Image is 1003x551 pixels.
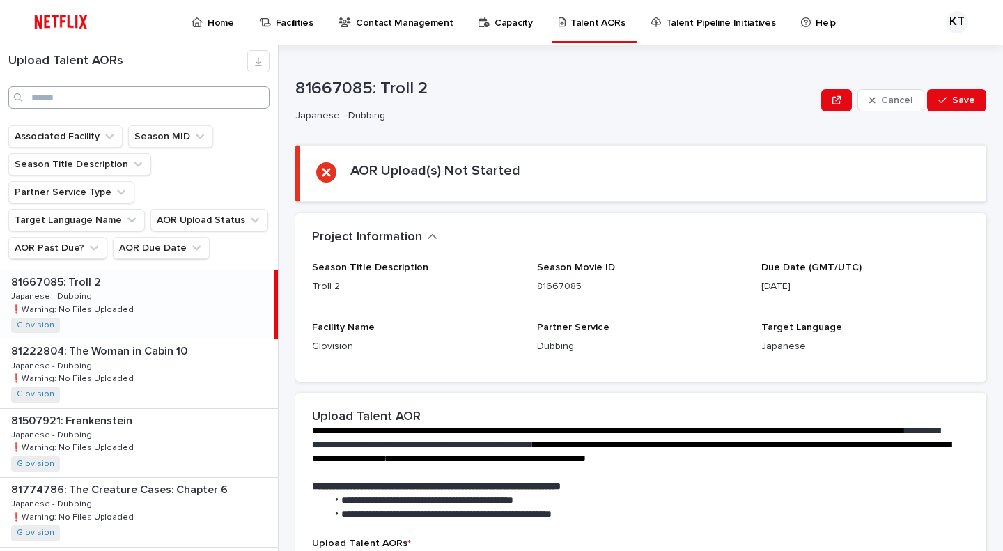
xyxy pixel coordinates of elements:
button: AOR Upload Status [150,209,268,231]
button: Target Language Name [8,209,145,231]
button: AOR Past Due? [8,237,107,259]
span: Season Title Description [312,263,428,272]
a: Glovision [17,320,54,330]
span: Facility Name [312,323,375,332]
span: Due Date (GMT/UTC) [761,263,862,272]
p: Japanese - Dubbing [11,359,95,371]
p: Japanese [761,339,970,354]
p: 81667085 [537,279,745,294]
p: Japanese - Dubbing [295,110,810,122]
p: 81507921: Frankenstein [11,412,135,428]
input: Search [8,86,270,109]
button: Associated Facility [8,125,123,148]
p: Troll 2 [312,279,520,294]
h2: Project Information [312,230,422,245]
p: Japanese - Dubbing [11,428,95,440]
p: [DATE] [761,279,970,294]
h2: Upload Talent AOR [312,410,421,425]
button: Project Information [312,230,437,245]
button: Cancel [857,89,924,111]
p: Japanese - Dubbing [11,289,95,302]
a: Glovision [17,389,54,399]
span: Cancel [881,95,912,105]
button: Save [927,89,986,111]
p: 81222804: The Woman in Cabin 10 [11,342,190,358]
p: 81667085: Troll 2 [295,79,816,99]
h1: Upload Talent AORs [8,54,247,69]
a: Glovision [17,459,54,469]
span: Season Movie ID [537,263,615,272]
button: Partner Service Type [8,181,134,203]
span: Upload Talent AORs [312,538,411,548]
p: ❗️Warning: No Files Uploaded [11,510,137,522]
p: 81774786: The Creature Cases: Chapter 6 [11,481,231,497]
a: Glovision [17,528,54,538]
p: Glovision [312,339,520,354]
button: Season MID [128,125,213,148]
button: AOR Due Date [113,237,210,259]
p: ❗️Warning: No Files Uploaded [11,440,137,453]
span: Target Language [761,323,842,332]
p: Japanese - Dubbing [11,497,95,509]
span: Save [952,95,975,105]
img: ifQbXi3ZQGMSEF7WDB7W [28,8,94,36]
div: KT [946,11,968,33]
p: Dubbing [537,339,745,354]
p: 81667085: Troll 2 [11,273,104,289]
p: ❗️Warning: No Files Uploaded [11,302,137,315]
button: Season Title Description [8,153,151,176]
h2: AOR Upload(s) Not Started [350,162,520,179]
span: Partner Service [537,323,609,332]
p: ❗️Warning: No Files Uploaded [11,371,137,384]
